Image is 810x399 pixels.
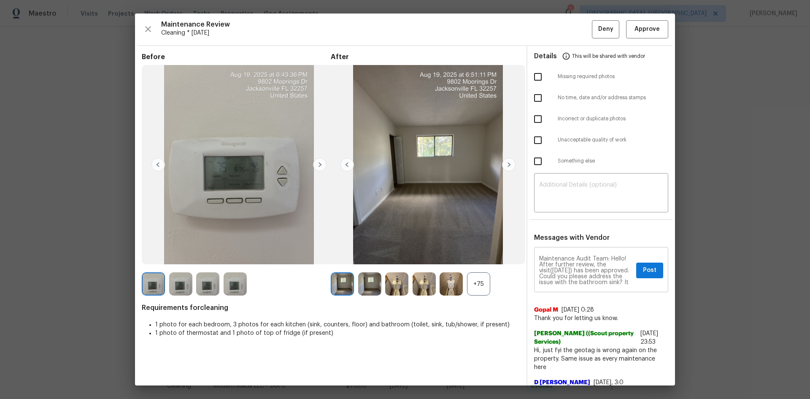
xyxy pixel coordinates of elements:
[313,158,327,171] img: right-chevron-button-url
[534,46,557,66] span: Details
[558,73,668,80] span: Missing required photos
[562,307,594,313] span: [DATE] 0:28
[626,20,668,38] button: Approve
[142,53,331,61] span: Before
[155,329,520,337] li: 1 photo of thermostat and 1 photo of top of fridge (if present)
[151,158,165,171] img: left-chevron-button-url
[558,94,668,101] span: No time, date and/or address stamps
[340,158,354,171] img: left-chevron-button-url
[331,53,520,61] span: After
[534,378,590,387] span: D [PERSON_NAME]
[527,151,675,172] div: Something else
[558,136,668,144] span: Unacceptable quality of work
[634,24,660,35] span: Approve
[534,329,637,346] span: [PERSON_NAME] ((Scout property Services)
[539,256,633,285] textarea: Maintenance Audit Team: Hello! After further review, the visit([DATE]) has been approved. Could y...
[527,109,675,130] div: Incorrect or duplicate photos
[572,46,645,66] span: This will be shared with vendor
[161,20,592,29] span: Maintenance Review
[161,29,592,37] span: Cleaning * [DATE]
[502,158,516,171] img: right-chevron-button-url
[527,87,675,109] div: No time, date and/or address stamps
[558,115,668,122] span: Incorrect or duplicate photos
[640,331,658,345] span: [DATE] 23:53
[534,306,558,314] span: Gopal M
[594,380,624,385] span: [DATE], 3:0
[467,272,490,296] div: +75
[598,24,613,35] span: Deny
[534,314,668,323] span: Thank you for letting us know.
[527,66,675,87] div: Missing required photos
[527,130,675,151] div: Unacceptable quality of work
[636,263,663,278] button: Post
[142,304,520,312] span: Requirements for cleaning
[534,234,610,241] span: Messages with Vendor
[558,157,668,165] span: Something else
[155,320,520,329] li: 1 photo for each bedroom, 3 photos for each kitchen (sink, counters, floor) and bathroom (toilet,...
[592,20,619,38] button: Deny
[534,346,668,372] span: Hi, just fyi the geotag is wrong again on the property. Same issue as every maintenance here
[643,265,656,276] span: Post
